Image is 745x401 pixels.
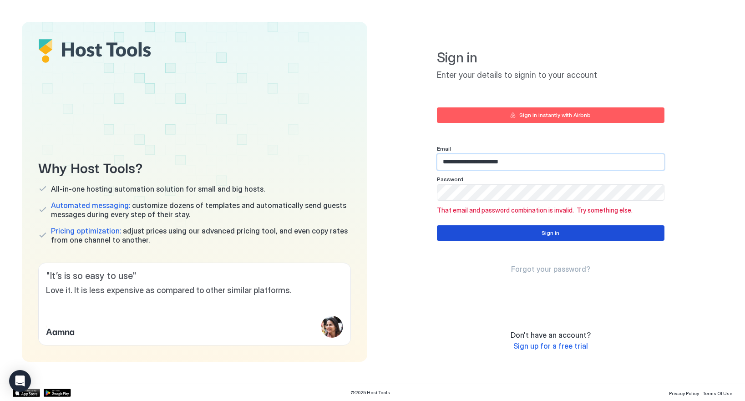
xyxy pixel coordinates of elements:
[511,264,590,274] a: Forgot your password?
[669,388,699,397] a: Privacy Policy
[44,389,71,397] a: Google Play Store
[38,157,351,177] span: Why Host Tools?
[703,391,732,396] span: Terms Of Use
[46,285,343,296] span: Love it. It is less expensive as compared to other similar platforms.
[703,388,732,397] a: Terms Of Use
[511,330,591,340] span: Don't have an account?
[437,154,664,170] input: Input Field
[437,176,463,183] span: Password
[437,107,664,123] button: Sign in instantly with Airbnb
[437,206,664,214] span: That email and password combination is invalid. Try something else.
[46,324,75,338] span: Aamna
[51,184,265,193] span: All-in-one hosting automation solution for small and big hosts.
[51,226,351,244] span: adjust prices using our advanced pricing tool, and even copy rates from one channel to another.
[437,70,664,81] span: Enter your details to signin to your account
[51,226,121,235] span: Pricing optimization:
[437,145,451,152] span: Email
[519,111,591,119] div: Sign in instantly with Airbnb
[46,270,343,282] span: " It’s is so easy to use "
[13,389,40,397] a: App Store
[9,370,31,392] div: Open Intercom Messenger
[51,201,351,219] span: customize dozens of templates and automatically send guests messages during every step of their s...
[437,225,664,241] button: Sign in
[513,341,588,351] a: Sign up for a free trial
[669,391,699,396] span: Privacy Policy
[437,49,664,66] span: Sign in
[542,229,559,237] div: Sign in
[437,185,664,200] input: Input Field
[51,201,130,210] span: Automated messaging:
[321,316,343,338] div: profile
[350,390,390,396] span: © 2025 Host Tools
